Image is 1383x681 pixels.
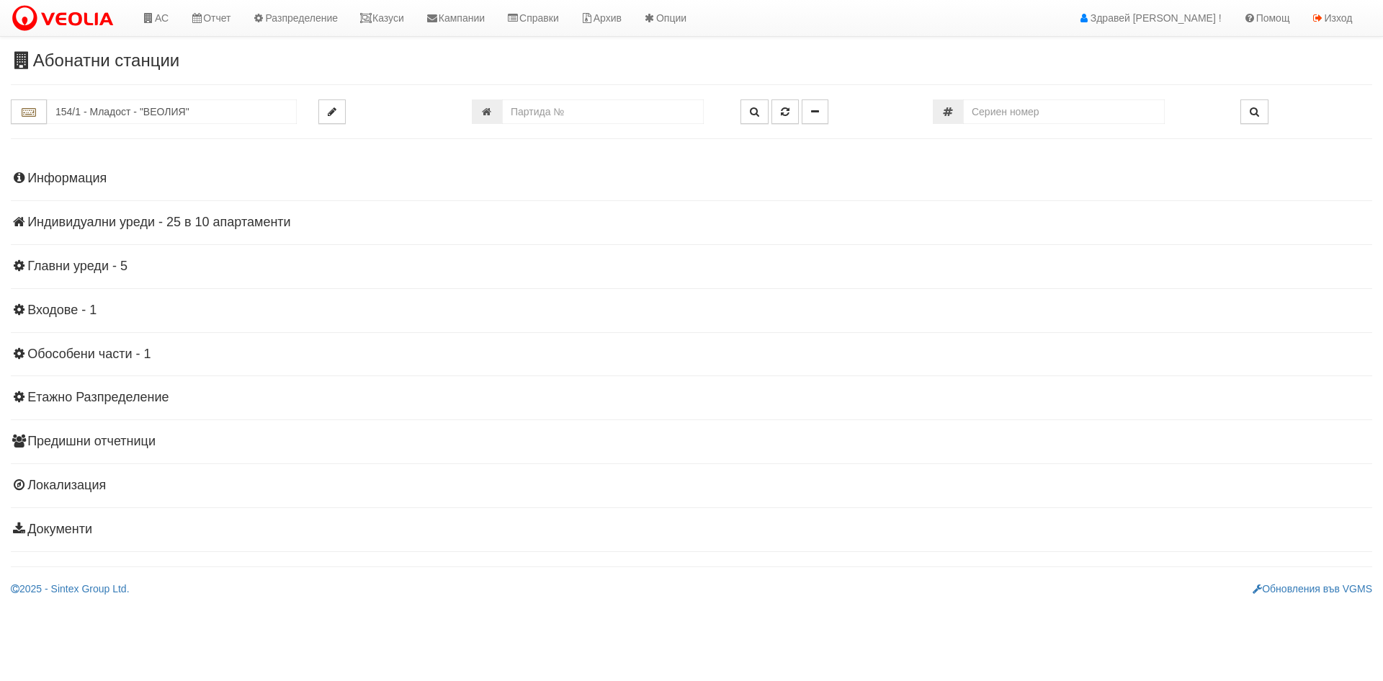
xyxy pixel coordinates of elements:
h3: Абонатни станции [11,51,1372,70]
input: Партида № [502,99,704,124]
h4: Главни уреди - 5 [11,259,1372,274]
img: VeoliaLogo.png [11,4,120,34]
h4: Обособени части - 1 [11,347,1372,362]
h4: Предишни отчетници [11,435,1372,449]
h4: Етажно Разпределение [11,391,1372,405]
a: 2025 - Sintex Group Ltd. [11,583,130,595]
a: Обновления във VGMS [1253,583,1372,595]
h4: Документи [11,522,1372,537]
h4: Информация [11,172,1372,186]
input: Сериен номер [963,99,1165,124]
input: Абонатна станция [47,99,297,124]
h4: Индивидуални уреди - 25 в 10 апартаменти [11,215,1372,230]
h4: Входове - 1 [11,303,1372,318]
h4: Локализация [11,479,1372,493]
